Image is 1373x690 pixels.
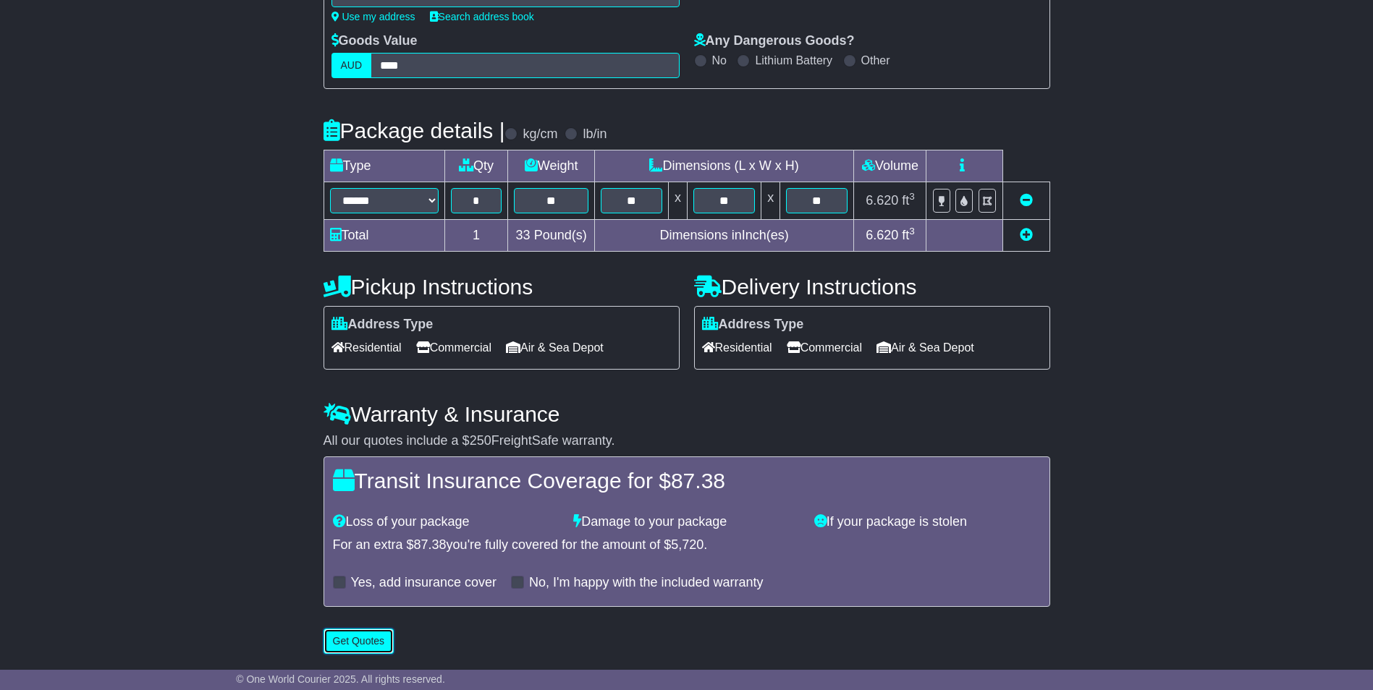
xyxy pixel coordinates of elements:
div: Damage to your package [566,514,807,530]
label: Other [861,54,890,67]
div: For an extra $ you're fully covered for the amount of $ . [333,537,1041,553]
sup: 3 [909,191,915,202]
label: kg/cm [523,127,557,142]
span: Commercial [787,336,862,359]
label: Lithium Battery [755,54,832,67]
label: Yes, add insurance cover [351,575,497,591]
h4: Warranty & Insurance [324,402,1050,426]
td: Total [324,220,444,252]
h4: Package details | [324,119,505,142]
span: Residential [331,336,402,359]
td: x [669,182,688,220]
td: 1 [444,220,508,252]
label: Address Type [702,317,804,333]
td: Dimensions (L x W x H) [594,150,854,182]
a: Remove this item [1020,193,1033,208]
h4: Delivery Instructions [694,275,1050,299]
td: Qty [444,150,508,182]
td: Weight [508,150,594,182]
span: Commercial [416,336,491,359]
span: 87.38 [414,537,447,552]
span: 33 [516,228,531,242]
span: Air & Sea Depot [876,336,974,359]
label: No [712,54,727,67]
a: Add new item [1020,228,1033,242]
span: ft [902,228,915,242]
span: 6.620 [866,228,898,242]
h4: Transit Insurance Coverage for $ [333,469,1041,493]
button: Get Quotes [324,629,394,654]
span: ft [902,193,915,208]
td: Dimensions in Inch(es) [594,220,854,252]
label: AUD [331,53,372,78]
span: 6.620 [866,193,898,208]
label: No, I'm happy with the included warranty [529,575,764,591]
div: All our quotes include a $ FreightSafe warranty. [324,433,1050,449]
td: Volume [854,150,926,182]
label: lb/in [583,127,607,142]
a: Search address book [430,11,534,22]
td: Pound(s) [508,220,594,252]
h4: Pickup Instructions [324,275,680,299]
label: Address Type [331,317,434,333]
div: Loss of your package [326,514,567,530]
label: Goods Value [331,33,418,49]
td: x [761,182,780,220]
span: 87.38 [671,469,725,493]
span: Air & Sea Depot [506,336,604,359]
td: Type [324,150,444,182]
sup: 3 [909,226,915,237]
span: 250 [470,433,491,448]
span: 5,720 [671,537,704,552]
span: © One World Courier 2025. All rights reserved. [236,673,445,685]
a: Use my address [331,11,415,22]
span: Residential [702,336,772,359]
label: Any Dangerous Goods? [694,33,855,49]
div: If your package is stolen [807,514,1048,530]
